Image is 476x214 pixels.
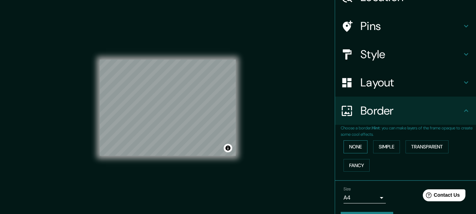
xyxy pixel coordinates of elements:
h4: Border [360,104,462,118]
h4: Style [360,47,462,61]
h4: Layout [360,75,462,90]
button: Simple [373,140,400,153]
div: Pins [335,12,476,40]
button: Toggle attribution [224,144,232,152]
p: Choose a border. : you can make layers of the frame opaque to create some cool effects. [341,125,476,137]
button: Fancy [344,159,370,172]
iframe: Help widget launcher [413,187,468,206]
button: None [344,140,367,153]
b: Hint [372,125,380,131]
canvas: Map [100,60,236,156]
label: Size [344,186,351,192]
div: A4 [344,192,386,203]
div: Style [335,40,476,68]
button: Transparent [406,140,449,153]
div: Layout [335,68,476,97]
h4: Pins [360,19,462,33]
div: Border [335,97,476,125]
